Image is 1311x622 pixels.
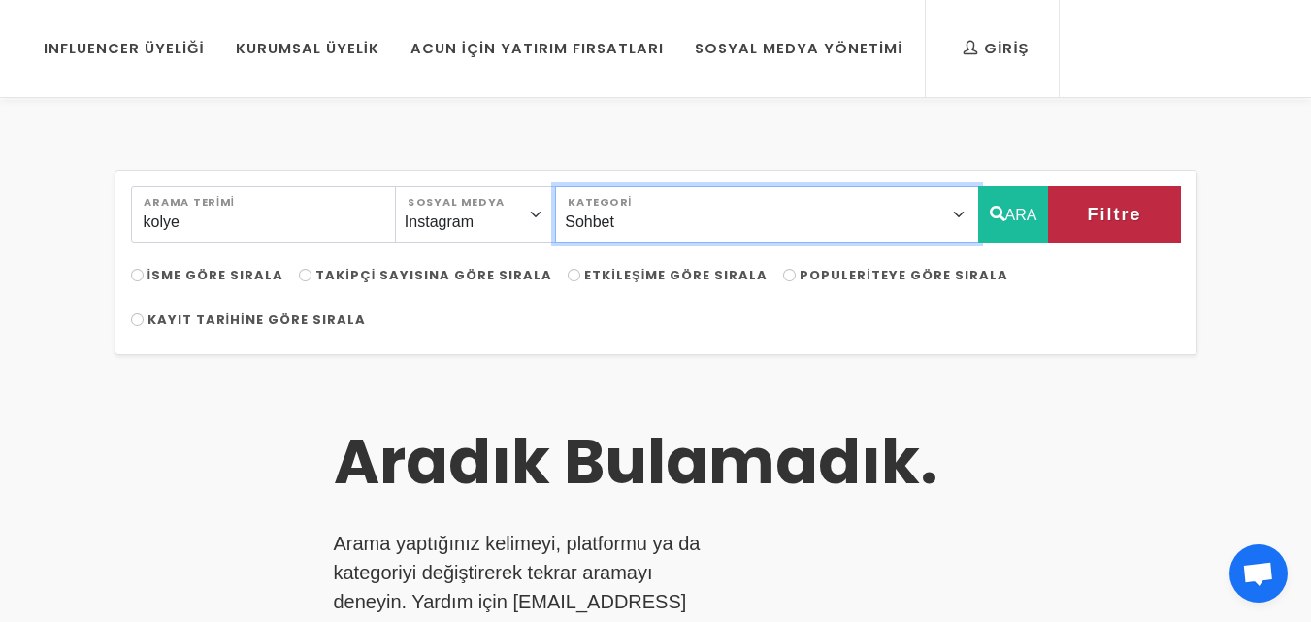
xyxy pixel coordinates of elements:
[147,311,366,329] span: Kayıt Tarihine Göre Sırala
[783,269,796,281] input: Populeriteye Göre Sırala
[131,269,144,281] input: İsme Göre Sırala
[695,38,902,59] div: Sosyal Medya Yönetimi
[131,186,396,243] input: Search..
[299,269,311,281] input: Takipçi Sayısına Göre Sırala
[963,38,1029,59] div: Giriş
[1229,544,1288,603] div: Açık sohbet
[1087,198,1141,231] span: Filtre
[131,313,144,326] input: Kayıt Tarihine Göre Sırala
[978,186,1049,243] button: ARA
[44,38,205,59] div: Influencer Üyeliği
[568,269,580,281] input: Etkileşime Göre Sırala
[584,266,768,284] span: Etkileşime Göre Sırala
[147,266,284,284] span: İsme Göre Sırala
[334,425,993,500] h3: Aradık Bulamadık.
[410,38,664,59] div: Acun İçin Yatırım Fırsatları
[800,266,1008,284] span: Populeriteye Göre Sırala
[315,266,552,284] span: Takipçi Sayısına Göre Sırala
[1048,186,1180,243] button: Filtre
[236,38,379,59] div: Kurumsal Üyelik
